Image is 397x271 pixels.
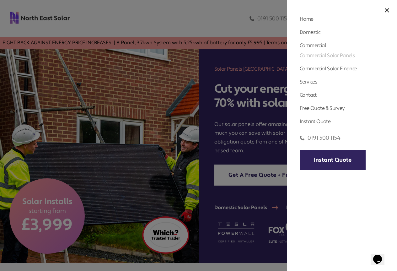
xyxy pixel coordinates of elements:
a: Free Quote & Survey [300,105,345,111]
a: Instant Quote [300,118,330,125]
a: Home [300,16,314,22]
a: Commercial Solar Finance [300,65,357,72]
img: close icon [385,8,389,13]
iframe: chat widget [371,246,391,265]
a: Commercial Solar Panels [300,52,355,59]
a: Instant Quote [300,150,366,170]
a: Contact [300,92,317,98]
a: Domestic [300,29,320,35]
a: 0191 500 1154 [300,134,341,142]
a: Services [300,79,317,85]
img: phone icon [300,134,304,142]
a: Commercial [300,42,326,49]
